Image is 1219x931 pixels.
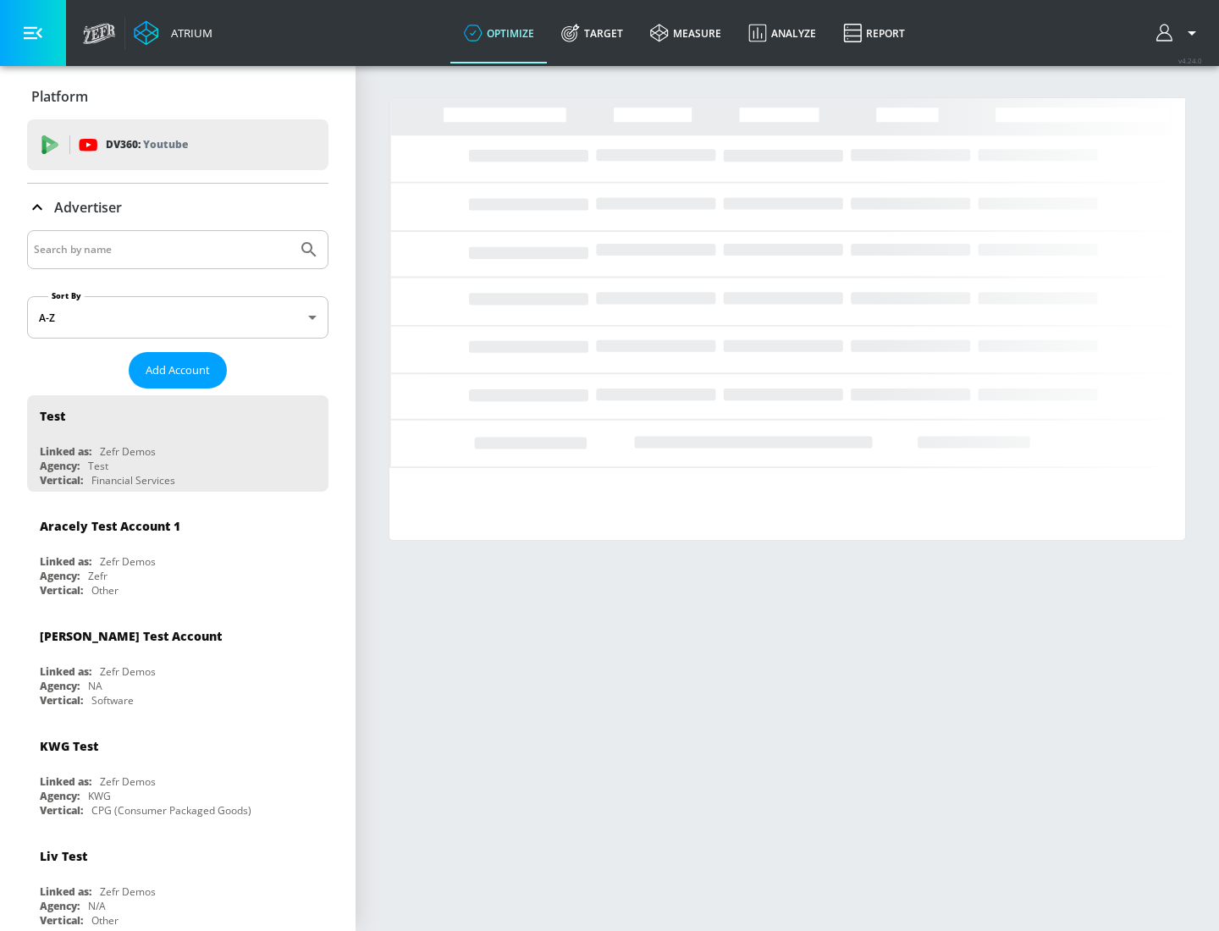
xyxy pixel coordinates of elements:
[40,554,91,569] div: Linked as:
[40,473,83,488] div: Vertical:
[27,184,328,231] div: Advertiser
[40,444,91,459] div: Linked as:
[40,774,91,789] div: Linked as:
[40,738,98,754] div: KWG Test
[100,664,156,679] div: Zefr Demos
[143,135,188,153] p: Youtube
[31,87,88,106] p: Platform
[88,679,102,693] div: NA
[88,459,108,473] div: Test
[27,505,328,602] div: Aracely Test Account 1Linked as:Zefr DemosAgency:ZefrVertical:Other
[88,789,111,803] div: KWG
[40,693,83,708] div: Vertical:
[830,3,918,63] a: Report
[40,848,87,864] div: Liv Test
[54,198,122,217] p: Advertiser
[27,395,328,492] div: TestLinked as:Zefr DemosAgency:TestVertical:Financial Services
[40,569,80,583] div: Agency:
[40,459,80,473] div: Agency:
[100,554,156,569] div: Zefr Demos
[91,473,175,488] div: Financial Services
[164,25,212,41] div: Atrium
[48,290,85,301] label: Sort By
[40,664,91,679] div: Linked as:
[40,628,222,644] div: [PERSON_NAME] Test Account
[40,518,180,534] div: Aracely Test Account 1
[27,725,328,822] div: KWG TestLinked as:Zefr DemosAgency:KWGVertical:CPG (Consumer Packaged Goods)
[40,803,83,818] div: Vertical:
[34,239,290,261] input: Search by name
[88,569,108,583] div: Zefr
[129,352,227,388] button: Add Account
[40,583,83,598] div: Vertical:
[134,20,212,46] a: Atrium
[735,3,830,63] a: Analyze
[27,296,328,339] div: A-Z
[40,899,80,913] div: Agency:
[27,119,328,170] div: DV360: Youtube
[40,884,91,899] div: Linked as:
[637,3,735,63] a: measure
[40,679,80,693] div: Agency:
[27,73,328,120] div: Platform
[40,913,83,928] div: Vertical:
[91,803,251,818] div: CPG (Consumer Packaged Goods)
[27,615,328,712] div: [PERSON_NAME] Test AccountLinked as:Zefr DemosAgency:NAVertical:Software
[91,583,119,598] div: Other
[40,789,80,803] div: Agency:
[100,884,156,899] div: Zefr Demos
[106,135,188,154] p: DV360:
[91,693,134,708] div: Software
[548,3,637,63] a: Target
[88,899,106,913] div: N/A
[40,408,65,424] div: Test
[100,444,156,459] div: Zefr Demos
[91,913,119,928] div: Other
[146,361,210,380] span: Add Account
[100,774,156,789] div: Zefr Demos
[450,3,548,63] a: optimize
[1178,56,1202,65] span: v 4.24.0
